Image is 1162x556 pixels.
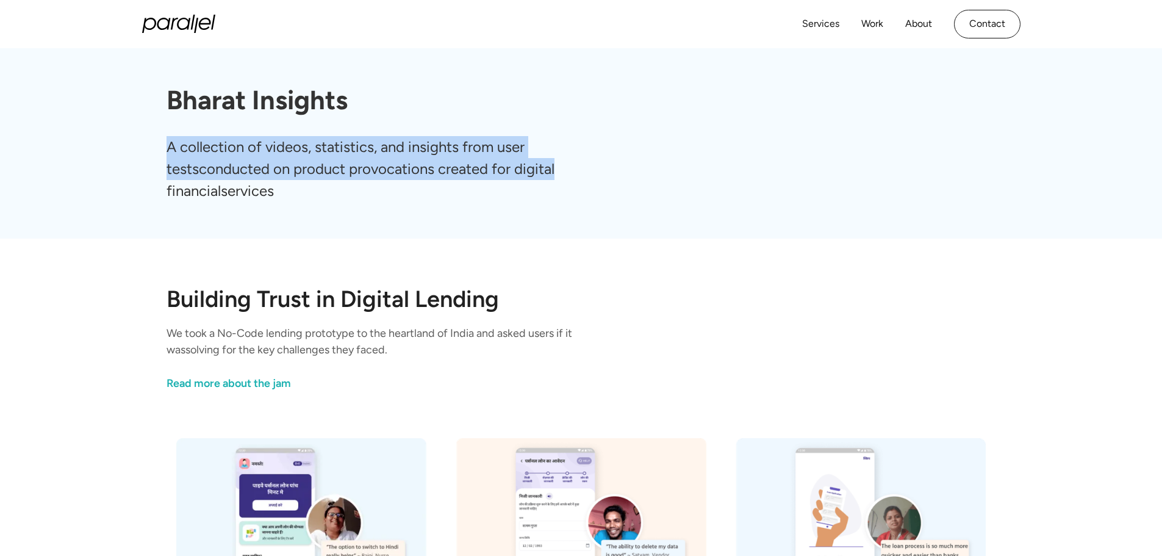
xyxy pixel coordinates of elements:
[954,10,1020,38] a: Contact
[167,375,623,392] a: link
[802,15,839,33] a: Services
[861,15,883,33] a: Work
[905,15,932,33] a: About
[167,136,602,202] p: A collection of videos, statistics, and insights from user testsconducted on product provocations...
[167,375,291,392] div: Read more about the jam
[167,325,623,358] p: We took a No-Code lending prototype to the heartland of India and asked users if it wassolving fo...
[167,287,996,311] h2: Building Trust in Digital Lending
[167,85,996,117] h1: Bharat Insights
[142,15,215,33] a: home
